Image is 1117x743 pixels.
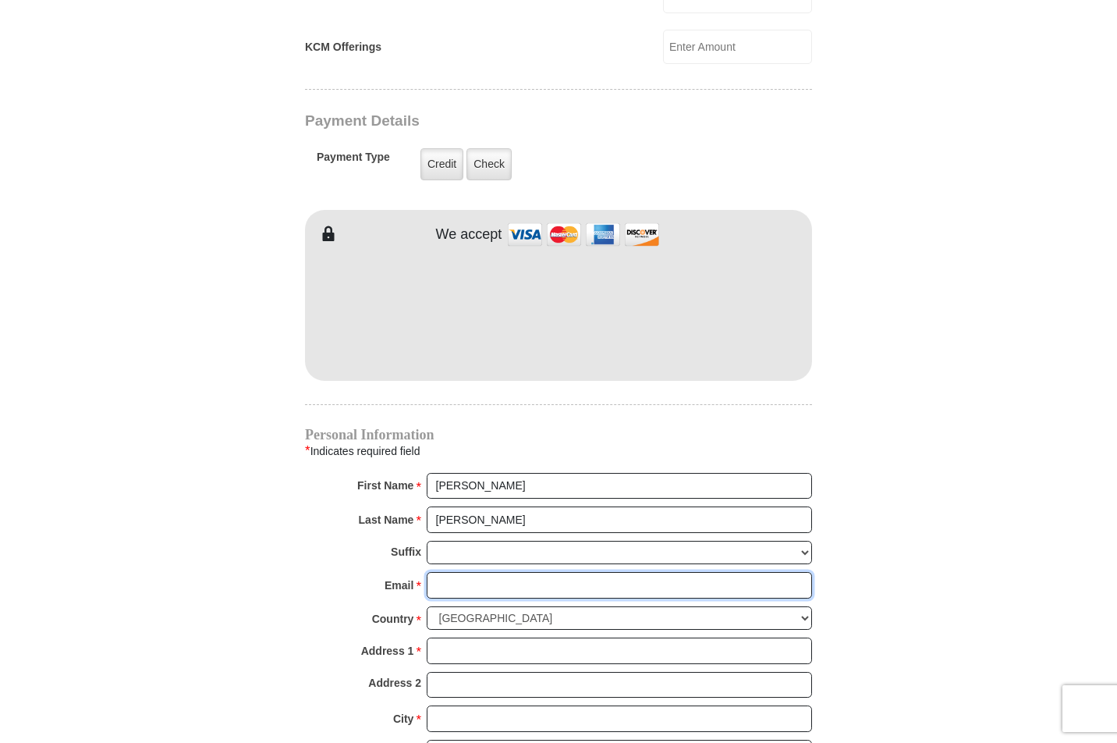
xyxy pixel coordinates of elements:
img: credit cards accepted [505,218,661,251]
label: Check [466,148,512,180]
strong: Suffix [391,541,421,563]
input: Enter Amount [663,30,812,64]
strong: Last Name [359,509,414,531]
strong: Address 1 [361,640,414,662]
div: Indicates required field [305,441,812,461]
h5: Payment Type [317,151,390,172]
strong: Country [372,608,414,630]
h4: We accept [436,226,502,244]
label: Credit [420,148,463,180]
label: KCM Offerings [305,39,381,55]
strong: City [393,708,413,730]
strong: First Name [357,475,413,496]
h3: Payment Details [305,112,703,130]
h4: Personal Information [305,428,812,441]
strong: Email [385,574,413,596]
strong: Address 2 [368,672,421,694]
